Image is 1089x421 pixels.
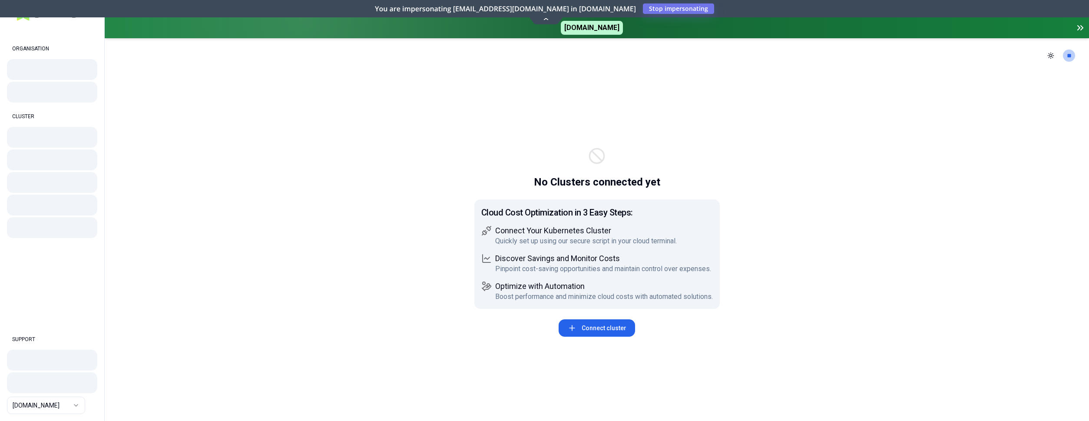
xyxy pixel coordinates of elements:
[481,206,713,219] p: Cloud Cost Optimization in 3 Easy Steps:
[495,281,713,292] h1: Optimize with Automation
[534,175,660,189] p: No Clusters connected yet
[559,319,635,337] button: Connect cluster
[495,236,677,246] p: Quickly set up using our secure script in your cloud terminal.
[495,292,713,302] p: Boost performance and minimize cloud costs with automated solutions.
[495,225,677,236] h1: Connect Your Kubernetes Cluster
[561,21,623,35] span: [DOMAIN_NAME]
[495,253,711,264] h1: Discover Savings and Monitor Costs
[495,264,711,274] p: Pinpoint cost-saving opportunities and maintain control over expenses.
[7,331,97,348] div: SUPPORT
[7,40,97,57] div: ORGANISATION
[7,108,97,125] div: CLUSTER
